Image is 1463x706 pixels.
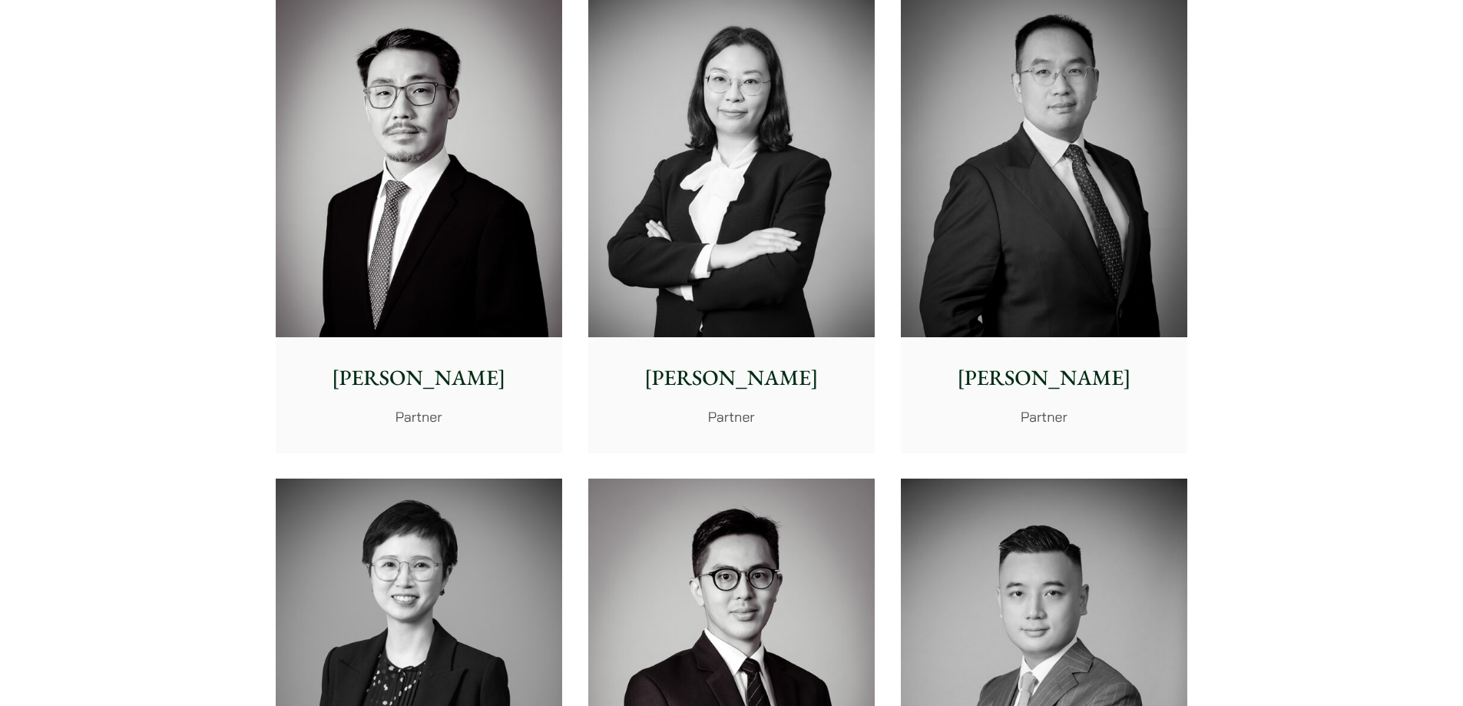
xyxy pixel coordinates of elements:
p: [PERSON_NAME] [913,362,1175,394]
p: [PERSON_NAME] [288,362,550,394]
p: Partner [913,406,1175,427]
p: Partner [601,406,862,427]
p: Partner [288,406,550,427]
p: [PERSON_NAME] [601,362,862,394]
